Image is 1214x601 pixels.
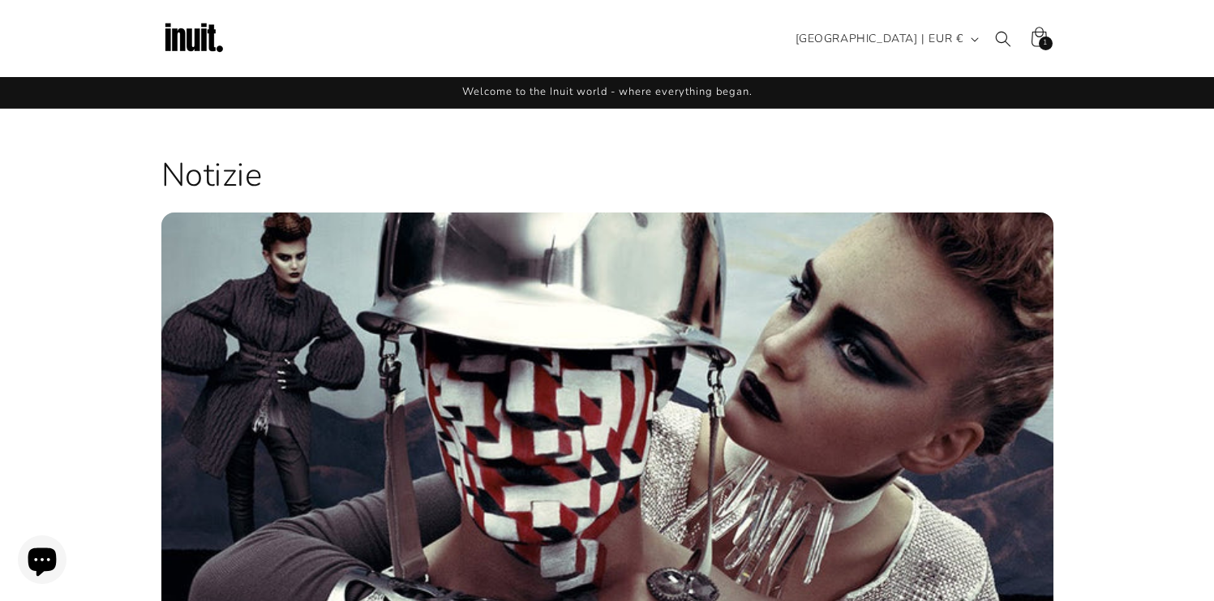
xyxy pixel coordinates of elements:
button: [GEOGRAPHIC_DATA] | EUR € [786,24,985,54]
span: 1 [1043,36,1048,50]
img: Inuit Logo [161,6,226,71]
div: Announcement [161,77,1053,108]
h1: Notizie [161,154,1053,196]
summary: Search [985,21,1021,57]
inbox-online-store-chat: Shopify online store chat [13,535,71,588]
span: [GEOGRAPHIC_DATA] | EUR € [796,30,963,47]
span: Welcome to the Inuit world - where everything began. [462,84,753,99]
